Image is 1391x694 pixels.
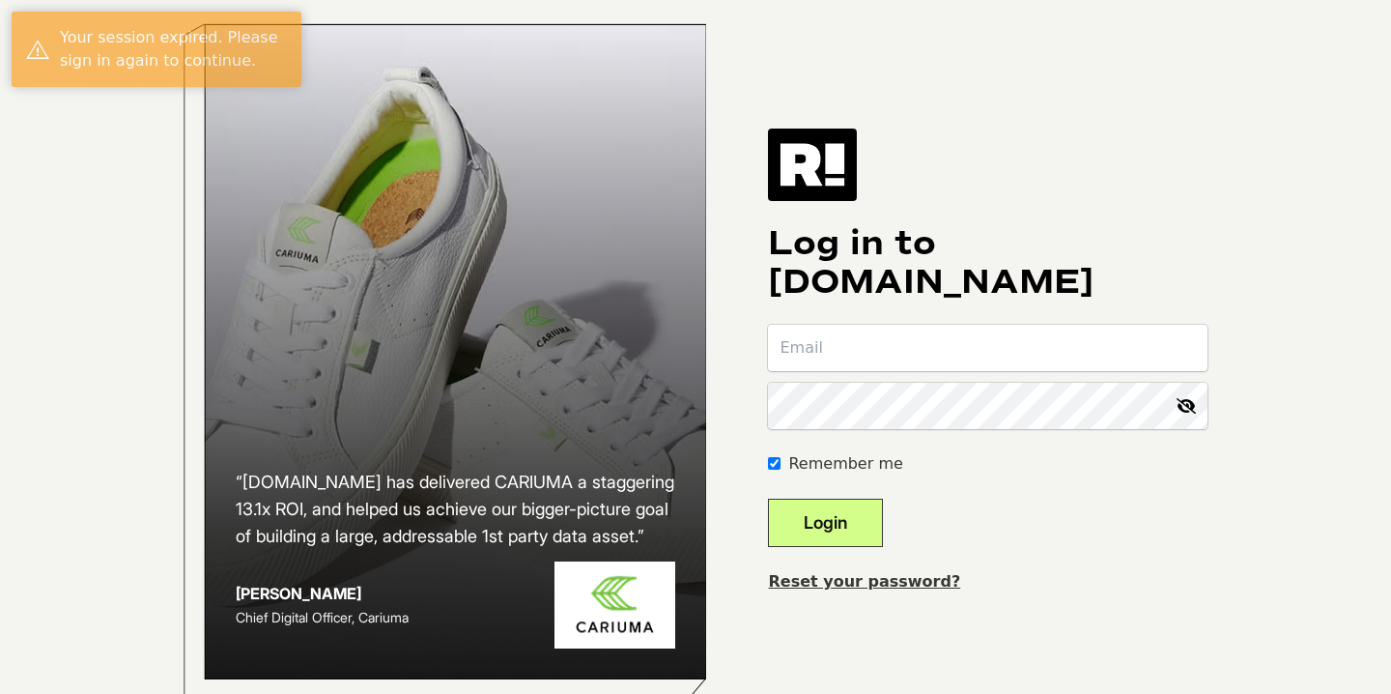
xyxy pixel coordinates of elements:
img: Retention.com [768,129,857,200]
h2: “[DOMAIN_NAME] has delivered CARIUMA a staggering 13.1x ROI, and helped us achieve our bigger-pic... [236,469,676,550]
div: Your session expired. Please sign in again to continue. [60,26,287,72]
a: Reset your password? [768,572,960,591]
img: Cariuma [554,562,675,650]
button: Login [768,499,883,547]
label: Remember me [788,452,902,476]
span: Chief Digital Officer, Cariuma [236,609,409,625]
input: Email [768,325,1207,371]
strong: [PERSON_NAME] [236,584,361,603]
h1: Log in to [DOMAIN_NAME] [768,224,1207,302]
